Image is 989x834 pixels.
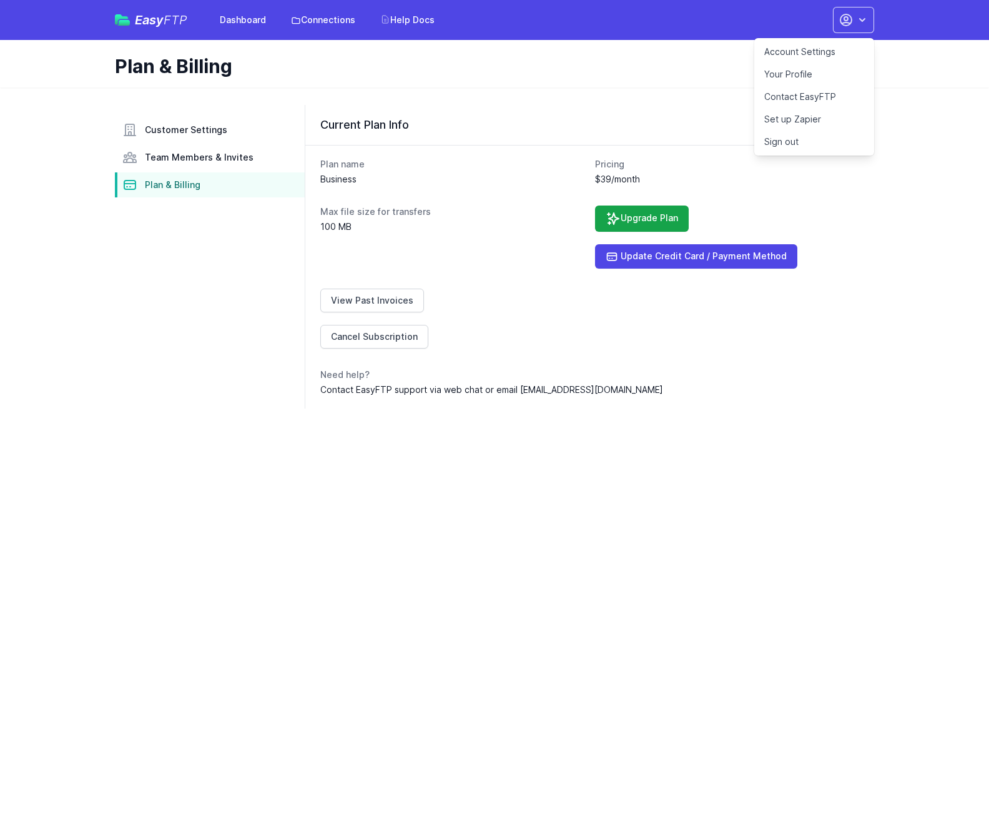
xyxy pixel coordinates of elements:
dd: $39/month [595,173,860,186]
h3: Current Plan Info [320,117,859,132]
dt: Pricing [595,158,860,171]
a: Customer Settings [115,117,305,142]
a: Help Docs [373,9,442,31]
dd: 100 MB [320,221,585,233]
span: Easy [135,14,187,26]
a: EasyFTP [115,14,187,26]
dd: Business [320,173,585,186]
a: View Past Invoices [320,289,424,312]
a: Update Credit Card / Payment Method [595,244,797,269]
a: Account Settings [754,41,874,63]
span: Team Members & Invites [145,151,253,164]
span: FTP [164,12,187,27]
a: Dashboard [212,9,273,31]
a: Cancel Subscription [320,325,428,349]
span: Plan & Billing [145,179,200,191]
dt: Need help? [320,369,859,381]
img: easyftp_logo.png [115,14,130,26]
a: Plan & Billing [115,172,305,197]
a: Upgrade Plan [595,206,689,232]
a: Set up Zapier [754,108,874,131]
dd: Contact EasyFTP support via web chat or email [EMAIL_ADDRESS][DOMAIN_NAME] [320,384,859,396]
a: Connections [283,9,363,31]
dt: Max file size for transfers [320,206,585,218]
h1: Plan & Billing [115,55,864,77]
a: Your Profile [754,63,874,86]
span: Customer Settings [145,124,227,136]
a: Team Members & Invites [115,145,305,170]
a: Sign out [754,131,874,153]
dt: Plan name [320,158,585,171]
a: Contact EasyFTP [754,86,874,108]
